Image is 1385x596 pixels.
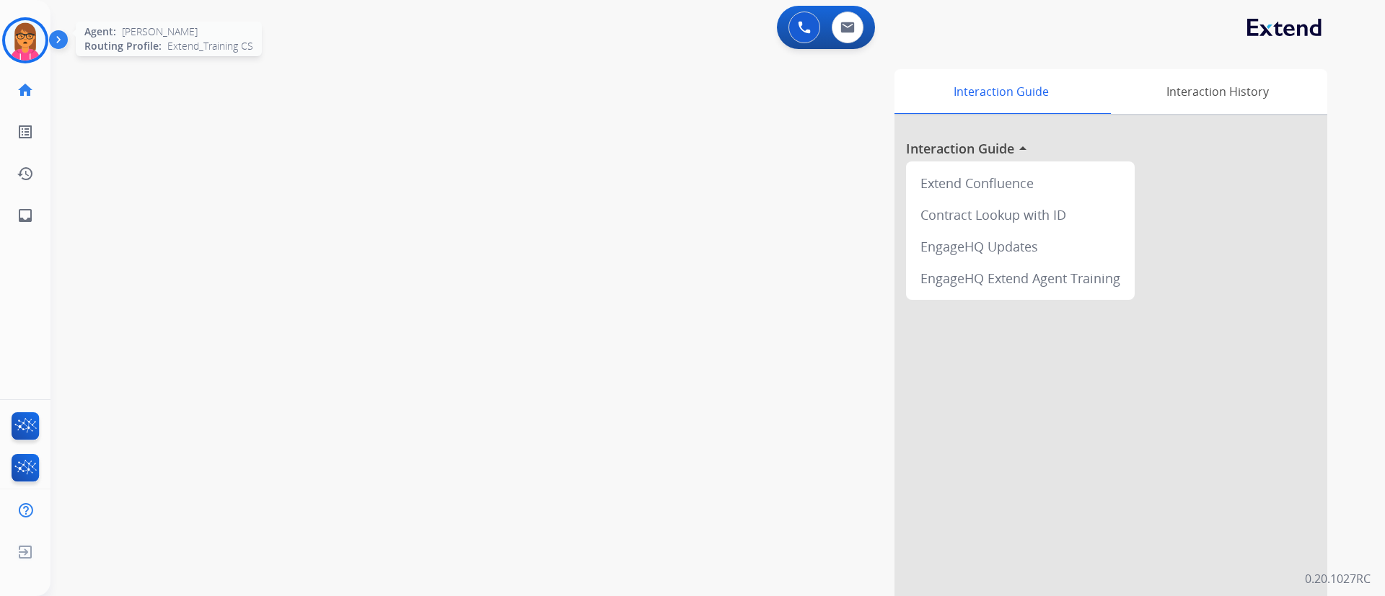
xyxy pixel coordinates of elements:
[167,39,253,53] span: Extend_Training CS
[17,81,34,99] mat-icon: home
[894,69,1107,114] div: Interaction Guide
[17,207,34,224] mat-icon: inbox
[1305,570,1371,587] p: 0.20.1027RC
[912,199,1129,231] div: Contract Lookup with ID
[122,25,198,39] span: [PERSON_NAME]
[84,25,116,39] span: Agent:
[17,123,34,141] mat-icon: list_alt
[17,165,34,182] mat-icon: history
[912,262,1129,294] div: EngageHQ Extend Agent Training
[1107,69,1327,114] div: Interaction History
[912,231,1129,262] div: EngageHQ Updates
[912,167,1129,199] div: Extend Confluence
[84,39,162,53] span: Routing Profile:
[5,20,45,61] img: avatar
